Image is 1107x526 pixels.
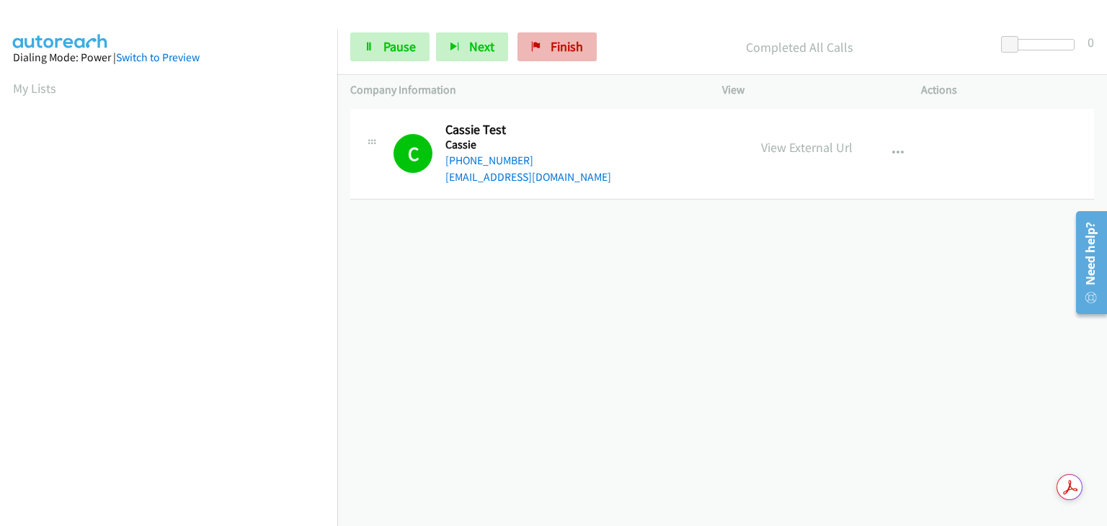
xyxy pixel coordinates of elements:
[445,122,575,138] h2: Cassie Test
[1088,32,1094,52] div: 0
[383,38,416,55] span: Pause
[350,32,430,61] a: Pause
[350,81,696,99] p: Company Information
[616,37,982,57] p: Completed All Calls
[551,38,583,55] span: Finish
[13,80,56,97] a: My Lists
[517,32,597,61] a: Finish
[1066,205,1107,320] iframe: Resource Center
[469,38,494,55] span: Next
[445,153,533,167] a: [PHONE_NUMBER]
[445,170,611,184] a: [EMAIL_ADDRESS][DOMAIN_NAME]
[116,50,200,64] a: Switch to Preview
[445,138,611,152] h5: Cassie
[394,134,432,173] h1: C
[722,81,895,99] p: View
[1008,39,1075,50] div: Delay between calls (in seconds)
[761,138,853,157] p: View External Url
[436,32,508,61] button: Next
[921,81,1094,99] p: Actions
[13,49,324,66] div: Dialing Mode: Power |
